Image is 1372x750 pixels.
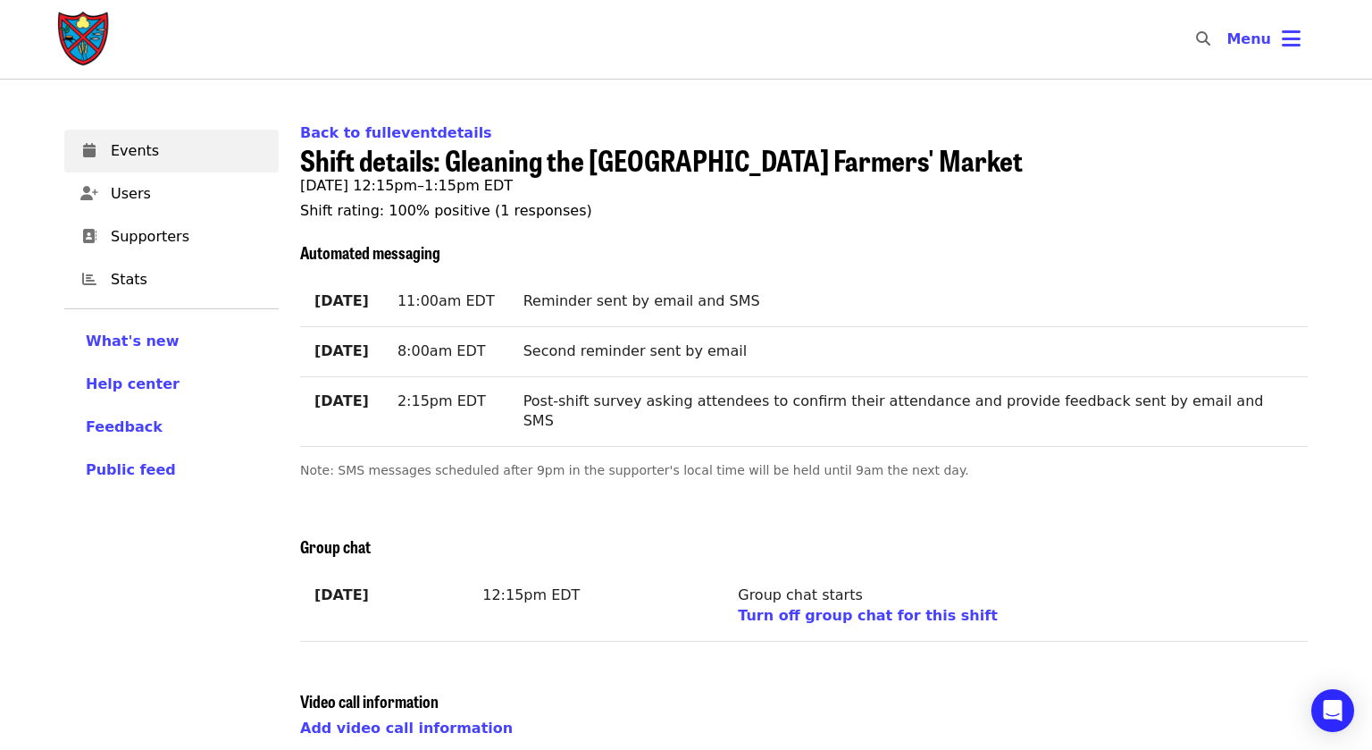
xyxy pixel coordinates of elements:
[397,392,486,409] span: 2:15pm EDT
[111,140,264,162] span: Events
[509,326,1308,376] td: Second reminder sent by email
[300,124,492,141] a: Back to fulleventdetails
[111,226,264,248] span: Supporters
[300,139,1023,181] span: Shift details: Gleaning the [GEOGRAPHIC_DATA] Farmers' Market
[300,200,1308,222] p: Shift rating: 100% positive (1 responses)
[82,228,96,245] i: address-book icon
[300,689,439,712] span: Video call information
[83,142,96,159] i: calendar icon
[1311,689,1354,732] div: Open Intercom Messenger
[1212,18,1315,61] button: Toggle account menu
[509,376,1308,447] td: Post-shift survey asking attendees to confirm their attendance and provide feedback sent by email...
[111,269,264,291] span: Stats
[1221,18,1235,61] input: Search
[64,173,279,215] a: Users
[482,586,580,603] span: 12:15pm EDT
[314,342,369,359] strong: [DATE]
[1226,30,1271,47] span: Menu
[111,183,264,205] span: Users
[64,130,279,173] a: Events
[300,240,440,264] span: Automated messaging
[86,375,180,392] span: Help center
[82,271,96,288] i: chart-bar icon
[397,292,495,309] span: 11:00am EDT
[64,215,279,258] a: Supporters
[86,417,163,438] button: Feedback
[314,392,369,409] strong: [DATE]
[314,586,369,603] strong: [DATE]
[738,606,998,627] button: Turn off group chat for this shift
[80,185,98,202] i: user-plus icon
[300,463,969,477] span: Note: SMS messages scheduled after 9pm in the supporter's local time will be held until 9am the n...
[86,461,176,478] span: Public feed
[300,720,513,737] a: Add video call information
[724,571,1308,641] td: Group chat starts
[300,175,1308,197] p: [DATE] 12:15pm–1:15pm EDT
[57,11,111,68] img: Society of St. Andrew - Home
[86,459,257,481] a: Public feed
[1196,30,1210,47] i: search icon
[86,374,257,395] a: Help center
[314,292,369,309] strong: [DATE]
[300,535,371,558] span: Group chat
[397,342,486,359] span: 8:00am EDT
[86,331,257,352] a: What's new
[509,277,1308,326] td: Reminder sent by email and SMS
[64,258,279,301] a: Stats
[86,333,180,350] span: What's new
[1282,26,1301,52] i: bars icon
